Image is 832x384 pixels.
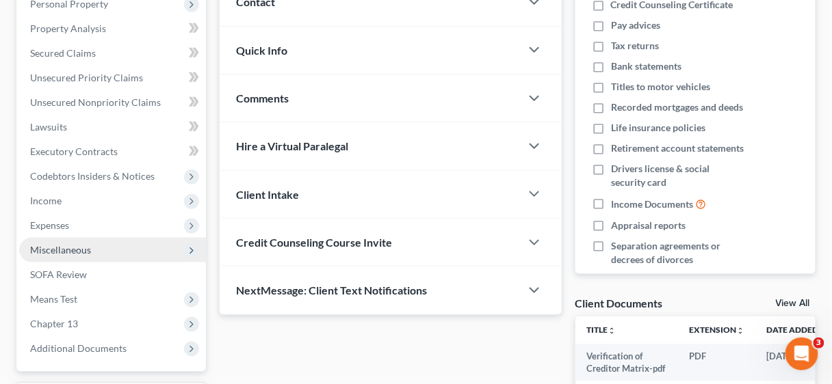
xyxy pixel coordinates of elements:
[30,195,62,206] span: Income
[30,318,78,329] span: Chapter 13
[611,162,744,189] span: Drivers license & social security card
[236,284,427,297] span: NextMessage: Client Text Notifications
[30,47,96,59] span: Secured Claims
[814,338,824,348] span: 3
[19,90,206,115] a: Unsecured Nonpriority Claims
[611,219,686,232] span: Appraisal reports
[611,197,693,211] span: Income Documents
[236,92,289,105] span: Comments
[30,269,87,280] span: SOFA Review
[575,296,663,310] div: Client Documents
[611,239,744,266] span: Separation agreements or decrees of divorces
[766,325,828,335] a: Date Added expand_more
[30,244,91,256] span: Miscellaneous
[30,293,77,305] span: Means Test
[19,66,206,90] a: Unsecured Priority Claims
[678,344,755,381] td: PDF
[19,16,206,41] a: Property Analysis
[19,115,206,139] a: Lawsuits
[611,39,659,53] span: Tax returns
[611,80,710,94] span: Titles to motor vehicles
[608,327,616,335] i: unfold_more
[611,18,660,32] span: Pay advices
[586,325,616,335] a: Titleunfold_more
[575,344,678,381] td: Verification of Creditor Matrix-pdf
[611,59,681,73] span: Bank statements
[19,139,206,164] a: Executory Contracts
[30,121,67,133] span: Lawsuits
[30,219,69,231] span: Expenses
[30,170,155,182] span: Codebtors Insiders & Notices
[19,41,206,66] a: Secured Claims
[236,236,392,249] span: Credit Counseling Course Invite
[236,139,348,152] span: Hire a Virtual Paralegal
[236,44,287,57] span: Quick Info
[611,100,743,114] span: Recorded mortgages and deeds
[776,299,810,308] a: View All
[30,96,161,108] span: Unsecured Nonpriority Claims
[30,342,127,354] span: Additional Documents
[689,325,744,335] a: Extensionunfold_more
[611,121,705,135] span: Life insurance policies
[611,141,744,155] span: Retirement account statements
[785,338,818,370] iframe: Intercom live chat
[30,23,106,34] span: Property Analysis
[30,146,118,157] span: Executory Contracts
[19,262,206,287] a: SOFA Review
[236,188,299,201] span: Client Intake
[30,72,143,83] span: Unsecured Priority Claims
[736,327,744,335] i: unfold_more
